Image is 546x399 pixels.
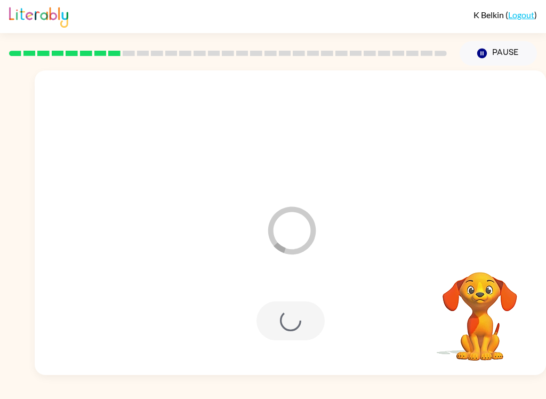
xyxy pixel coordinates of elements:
[473,10,505,20] span: K Belkin
[460,41,537,66] button: Pause
[473,10,537,20] div: ( )
[427,256,533,362] video: Your browser must support playing .mp4 files to use Literably. Please try using another browser.
[9,4,68,28] img: Literably
[508,10,534,20] a: Logout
